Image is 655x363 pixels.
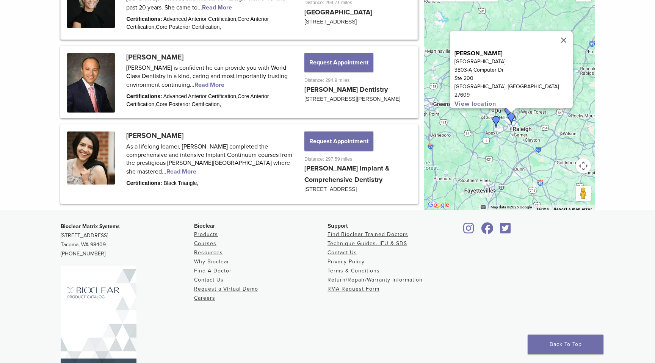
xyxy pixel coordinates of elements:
[327,258,365,265] a: Privacy Policy
[554,207,592,211] a: Report a map error
[528,335,603,354] a: Back To Top
[194,295,215,301] a: Careers
[478,227,496,235] a: Bioclear
[497,227,513,235] a: Bioclear
[194,277,224,283] a: Contact Us
[490,116,502,128] div: Dr. Christina Goodall
[327,268,380,274] a: Terms & Conditions
[481,205,486,210] button: Keyboard shortcuts
[194,249,223,256] a: Resources
[454,58,573,66] p: [GEOGRAPHIC_DATA]
[490,205,532,209] span: Map data ©2025 Google
[194,258,229,265] a: Why Bioclear
[327,249,357,256] a: Contact Us
[194,240,216,247] a: Courses
[555,31,573,49] button: Close
[454,49,573,58] p: [PERSON_NAME]
[194,286,258,292] a: Request a Virtual Demo
[304,53,373,72] button: Request Appointment
[454,83,573,99] p: [GEOGRAPHIC_DATA], [GEOGRAPHIC_DATA] 27609
[454,74,573,83] p: Ste 200
[327,277,423,283] a: Return/Repair/Warranty Information
[327,231,408,238] a: Find Bioclear Trained Doctors
[454,100,496,108] a: View location
[454,66,573,74] p: 3803-A Computer Dr
[576,186,591,201] button: Drag Pegman onto the map to open Street View
[461,227,477,235] a: Bioclear
[327,286,379,292] a: RMA Request Form
[61,223,120,230] strong: Bioclear Matrix Systems
[426,200,451,210] a: Open this area in Google Maps (opens a new window)
[194,223,215,229] span: Bioclear
[194,268,232,274] a: Find A Doctor
[426,200,451,210] img: Google
[505,113,517,125] div: Dr. Anna Abernethy
[576,158,591,174] button: Map camera controls
[502,106,514,119] div: Dr. Lauren Chapman
[304,131,373,150] button: Request Appointment
[327,223,348,229] span: Support
[194,231,218,238] a: Products
[61,222,194,258] p: [STREET_ADDRESS] Tacoma, WA 98409 [PHONE_NUMBER]
[327,240,407,247] a: Technique Guides, IFU & SDS
[536,207,549,211] a: Terms (opens in new tab)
